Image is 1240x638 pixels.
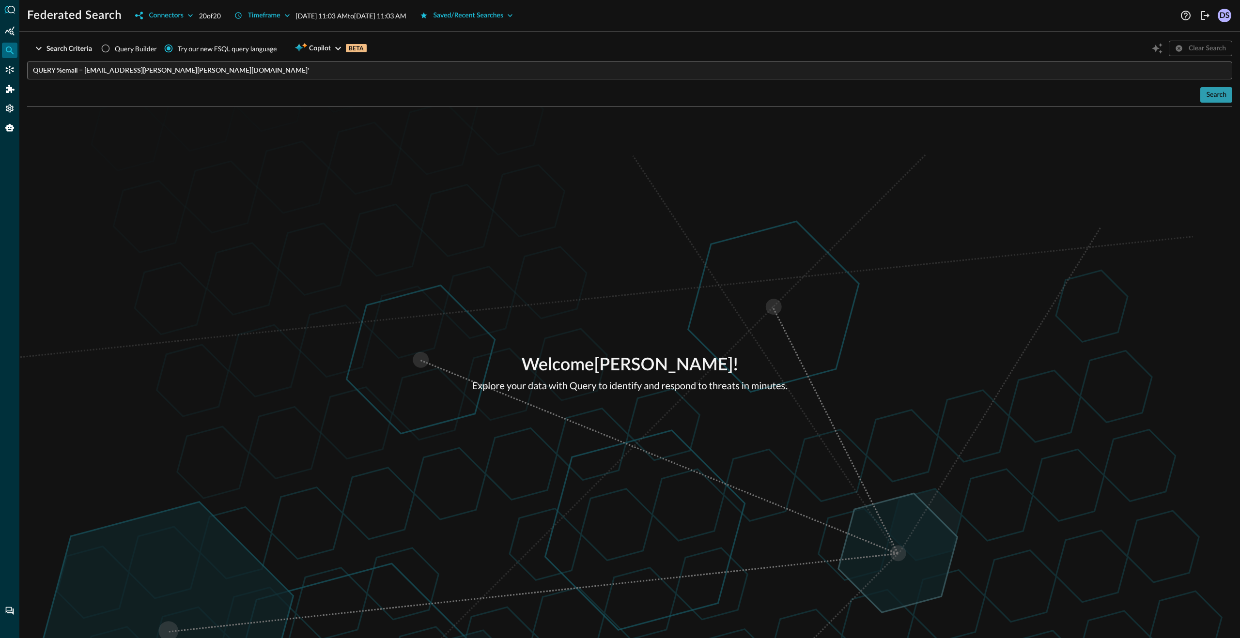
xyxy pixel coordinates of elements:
[434,10,504,22] div: Saved/Recent Searches
[33,61,1232,79] input: FSQL
[1218,9,1231,22] div: DS
[1178,8,1193,23] button: Help
[1200,87,1232,103] button: Search
[309,43,331,55] span: Copilot
[296,11,406,21] p: [DATE] 11:03 AM to [DATE] 11:03 AM
[2,81,18,97] div: Addons
[2,101,17,116] div: Settings
[178,44,277,54] div: Try our new FSQL query language
[149,10,183,22] div: Connectors
[2,603,17,619] div: Chat
[472,379,788,393] p: Explore your data with Query to identify and respond to threats in minutes.
[289,41,372,56] button: CopilotBETA
[346,44,367,52] p: BETA
[2,62,17,77] div: Connectors
[248,10,280,22] div: Timeframe
[1206,89,1226,101] div: Search
[2,43,17,58] div: Federated Search
[1197,8,1213,23] button: Logout
[472,352,788,379] p: Welcome [PERSON_NAME] !
[229,8,296,23] button: Timeframe
[2,23,17,39] div: Summary Insights
[414,8,519,23] button: Saved/Recent Searches
[199,11,221,21] p: 20 of 20
[115,44,157,54] span: Query Builder
[46,43,92,55] div: Search Criteria
[27,8,122,23] h1: Federated Search
[129,8,199,23] button: Connectors
[2,120,17,136] div: Query Agent
[27,41,98,56] button: Search Criteria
